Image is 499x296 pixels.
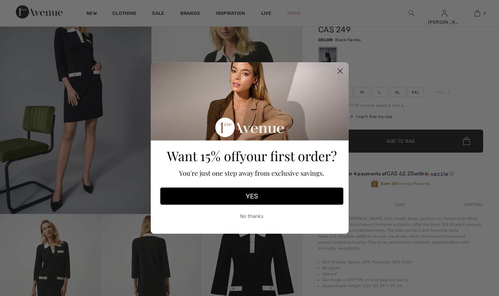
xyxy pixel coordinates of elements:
button: Close dialog [334,65,346,77]
span: You're just one step away from exclusive savings. [179,168,324,177]
span: Want 15% off [167,147,240,164]
span: your first order? [240,147,337,164]
button: No thanks [160,208,343,224]
button: YES [160,188,343,205]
